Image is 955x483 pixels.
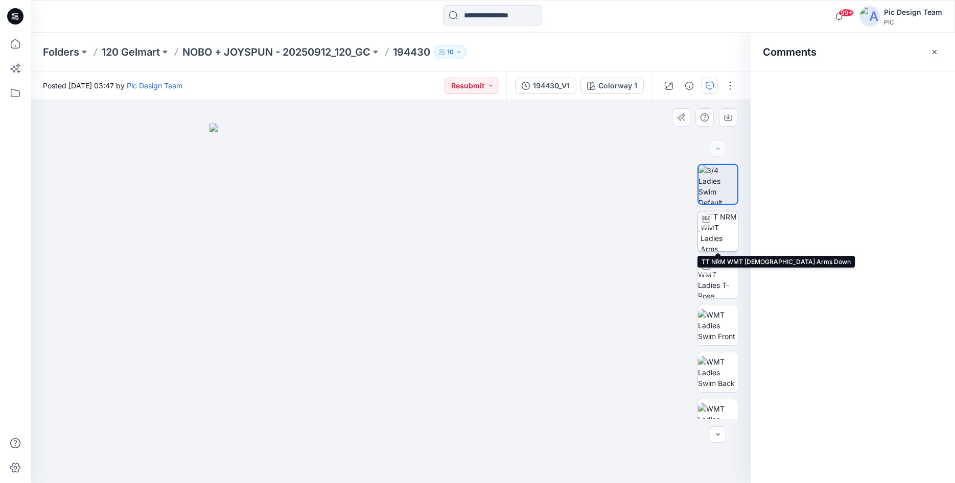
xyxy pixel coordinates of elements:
div: Colorway 1 [598,80,637,91]
img: WMT Ladies Swim Front [698,309,738,342]
button: Colorway 1 [580,78,644,94]
img: WMT Ladies Swim Left [698,403,738,436]
button: 194430_V1 [515,78,576,94]
img: TT NRM WMT Ladies T-Pose [698,258,738,298]
button: 10 [434,45,467,59]
p: 10 [447,46,454,58]
img: WMT Ladies Swim Back [698,356,738,389]
img: 3/4 Ladies Swim Default [698,165,737,204]
div: Pic Design Team [884,6,942,18]
a: Folders [43,45,79,59]
button: Details [681,78,697,94]
h2: Comments [763,46,817,58]
div: 194430_V1 [533,80,570,91]
p: 194430 [393,45,430,59]
img: TT NRM WMT Ladies Arms Down [701,211,738,251]
a: Pic Design Team [127,81,182,90]
span: 99+ [838,9,854,17]
a: 120 Gelmart [102,45,160,59]
span: Posted [DATE] 03:47 by [43,80,182,91]
img: avatar [859,6,880,27]
div: PIC [884,18,942,26]
a: NOBO + JOYSPUN - 20250912_120_GC [182,45,370,59]
img: eyJhbGciOiJIUzI1NiIsImtpZCI6IjAiLCJzbHQiOiJzZXMiLCJ0eXAiOiJKV1QifQ.eyJkYXRhIjp7InR5cGUiOiJzdG9yYW... [209,124,572,483]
